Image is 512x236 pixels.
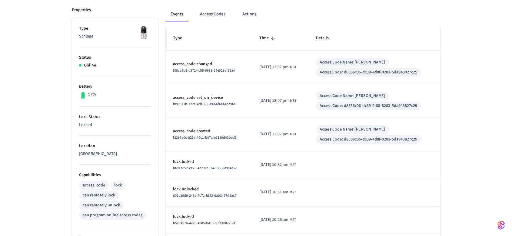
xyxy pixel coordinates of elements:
div: Access Code Name: [PERSON_NAME] [320,59,385,66]
div: America/Phoenix [259,131,296,137]
p: access_code.set_on_device [173,95,245,101]
img: SeamLogoGradient.69752ec5.svg [497,220,505,230]
span: Type [173,34,190,43]
span: MST [290,217,296,223]
div: Access Code: d8556c06-dc39-4d8f-8203-5da943827c29 [320,69,417,76]
span: MST [290,65,296,70]
span: MST [290,190,296,195]
span: [DATE] 10:32 am [259,162,288,168]
div: Access Code: d8556c06-dc39-4d8f-8203-5da943827c29 [320,103,417,109]
span: b691a052-ce75-4dc3-b514-13388e984d78 [173,166,237,171]
span: [DATE] 12:07 pm [259,64,289,70]
span: 5f8ca5b2-c372-4df5-9933-54e926af59a4 [173,68,235,73]
img: Yale Assure Touchscreen Wifi Smart Lock, Satin Nickel, Front [136,25,151,40]
span: MST [290,162,296,168]
p: Type [79,25,151,32]
p: lock.locked [173,214,245,220]
p: Online [84,62,96,69]
div: ant example [166,7,440,21]
p: Battery [79,83,151,90]
div: America/Phoenix [259,162,296,168]
div: can remotely unlock [83,202,120,209]
span: [DATE] 12:07 pm [259,98,289,104]
p: access_code.created [173,128,245,134]
div: America/Phoenix [259,217,296,223]
p: lock.unlocked [173,186,245,192]
span: [DATE] 12:07 pm [259,131,289,137]
span: 602c36d9-243a-4c71-bf52-6ab3467d8ac7 [173,193,237,198]
span: MST [290,132,296,137]
span: MST [290,98,296,104]
button: Actions [238,7,261,21]
p: Locked [79,122,151,128]
button: Events [166,7,188,21]
p: Schlage [79,33,151,40]
div: Access Code Name: [PERSON_NAME] [320,93,385,99]
span: Time [259,34,277,43]
p: access_code.changed [173,61,245,67]
p: lock.locked [173,159,245,165]
p: [GEOGRAPHIC_DATA] [79,151,151,157]
p: Location [79,143,151,149]
button: Access Codes [195,7,230,21]
div: lock [114,182,122,189]
div: can program online access codes [83,212,142,218]
div: can remotely lock [83,192,115,199]
div: access_code [83,182,105,189]
span: [DATE] 10:26 am [259,217,288,223]
p: 97% [88,91,96,98]
span: f899871b-722c-4da8-86e9-66f6a44ba96c [173,102,236,107]
span: f2297a0c-825a-40c1-b07a-e1189d03bed3 [173,135,237,140]
span: Details [316,34,337,43]
p: Properties [72,7,91,13]
p: Lock Status [79,114,151,120]
span: [DATE] 10:31 am [259,189,288,196]
div: Access Code Name: [PERSON_NAME] [320,126,385,133]
span: b5c9197a-4270-4085-b413-56f1e007758f [173,221,235,226]
div: America/Phoenix [259,98,296,104]
p: Capabilities [79,172,151,178]
div: America/Phoenix [259,189,296,196]
div: America/Phoenix [259,64,296,70]
div: Access Code: d8556c06-dc39-4d8f-8203-5da943827c29 [320,136,417,143]
p: Status [79,54,151,61]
